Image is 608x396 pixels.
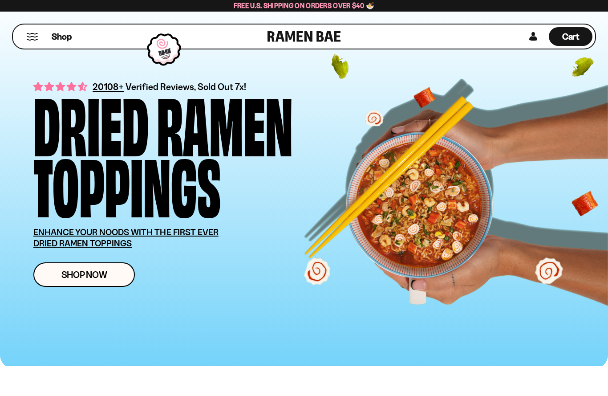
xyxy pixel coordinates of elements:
a: Shop [52,27,72,46]
span: Shop Now [61,270,107,279]
span: Free U.S. Shipping on Orders over $40 🍜 [234,1,375,10]
a: Shop Now [33,262,135,287]
button: Mobile Menu Trigger [26,33,38,41]
span: Cart [562,31,580,42]
div: Dried [33,91,149,152]
div: Ramen [157,91,293,152]
a: Cart [549,24,592,49]
div: Toppings [33,152,221,213]
span: Shop [52,31,72,43]
u: ENHANCE YOUR NOODS WITH THE FIRST EVER DRIED RAMEN TOPPINGS [33,227,219,249]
